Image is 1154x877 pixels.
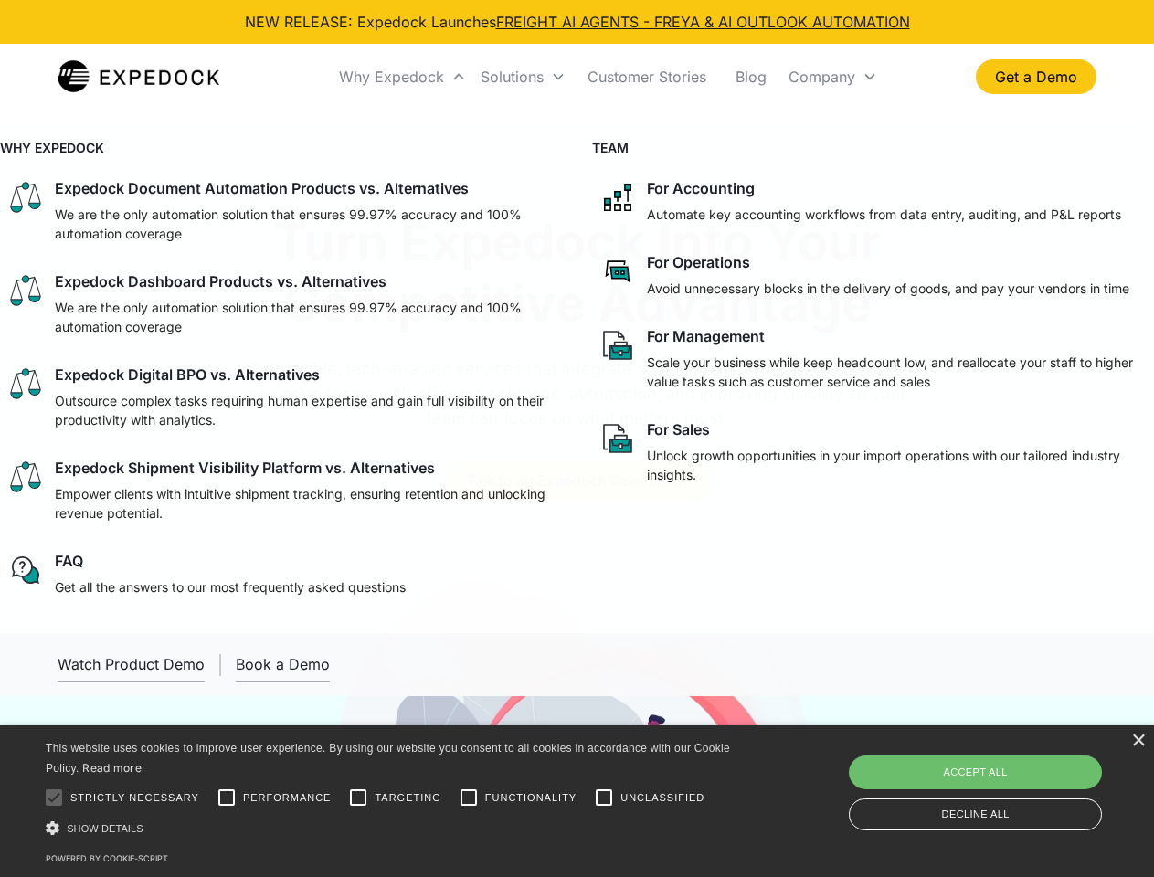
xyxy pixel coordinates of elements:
a: Powered by cookie-script [46,853,168,863]
div: For Sales [647,420,710,438]
span: Functionality [485,790,577,806]
div: Expedock Shipment Visibility Platform vs. Alternatives [55,459,435,477]
p: Empower clients with intuitive shipment tracking, ensuring retention and unlocking revenue potent... [55,484,556,523]
div: FAQ [55,552,83,570]
div: Watch Product Demo [58,655,205,673]
span: Strictly necessary [70,790,199,806]
img: scale icon [7,459,44,495]
span: Unclassified [620,790,704,806]
a: FREIGHT AI AGENTS - FREYA & AI OUTLOOK AUTOMATION [496,13,910,31]
div: For Accounting [647,179,755,197]
div: Solutions [481,68,544,86]
a: Get a Demo [976,59,1096,94]
img: rectangular chat bubble icon [599,253,636,290]
div: NEW RELEASE: Expedock Launches [245,11,910,33]
div: Book a Demo [236,655,330,673]
iframe: Chat Widget [850,680,1154,877]
div: Solutions [473,46,573,108]
div: Why Expedock [339,68,444,86]
img: network like icon [599,179,636,216]
div: Show details [46,819,736,838]
p: We are the only automation solution that ensures 99.97% accuracy and 100% automation coverage [55,298,556,336]
img: paper and bag icon [599,420,636,457]
div: Expedock Dashboard Products vs. Alternatives [55,272,386,291]
img: scale icon [7,365,44,402]
a: open lightbox [58,648,205,682]
img: scale icon [7,179,44,216]
p: Scale your business while keep headcount low, and reallocate your staff to higher value tasks suc... [647,353,1148,391]
p: Get all the answers to our most frequently asked questions [55,577,406,597]
span: Performance [243,790,332,806]
div: Company [781,46,884,108]
div: For Management [647,327,765,345]
p: Unlock growth opportunities in your import operations with our tailored industry insights. [647,446,1148,484]
p: Automate key accounting workflows from data entry, auditing, and P&L reports [647,205,1121,224]
a: Customer Stories [573,46,721,108]
img: Expedock Logo [58,58,219,95]
div: Expedock Document Automation Products vs. Alternatives [55,179,469,197]
div: For Operations [647,253,750,271]
p: We are the only automation solution that ensures 99.97% accuracy and 100% automation coverage [55,205,556,243]
img: regular chat bubble icon [7,552,44,588]
span: Show details [67,823,143,834]
img: scale icon [7,272,44,309]
img: paper and bag icon [599,327,636,364]
p: Outsource complex tasks requiring human expertise and gain full visibility on their productivity ... [55,391,556,429]
a: Read more [82,761,142,775]
span: Targeting [375,790,440,806]
p: Avoid unnecessary blocks in the delivery of goods, and pay your vendors in time [647,279,1129,298]
div: Company [789,68,855,86]
div: Expedock Digital BPO vs. Alternatives [55,365,320,384]
div: Why Expedock [332,46,473,108]
a: home [58,58,219,95]
a: Blog [721,46,781,108]
span: This website uses cookies to improve user experience. By using our website you consent to all coo... [46,742,730,776]
a: Book a Demo [236,648,330,682]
